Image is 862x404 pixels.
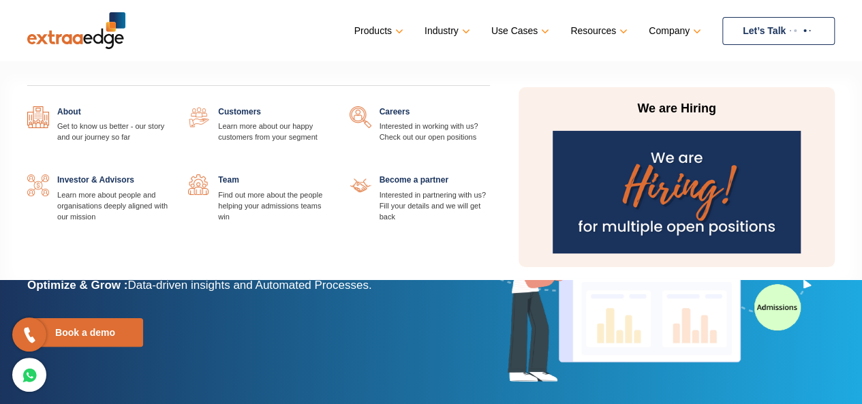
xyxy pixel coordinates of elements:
span: Data-driven insights and Automated Processes. [127,279,371,292]
p: We are Hiring [549,101,805,117]
a: Industry [425,21,467,41]
a: Products [354,21,401,41]
b: Optimize & Grow : [27,279,127,292]
a: Use Cases [491,21,547,41]
a: Resources [570,21,625,41]
a: Company [649,21,698,41]
a: Book a demo [27,318,143,347]
a: Let’s Talk [722,17,835,45]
